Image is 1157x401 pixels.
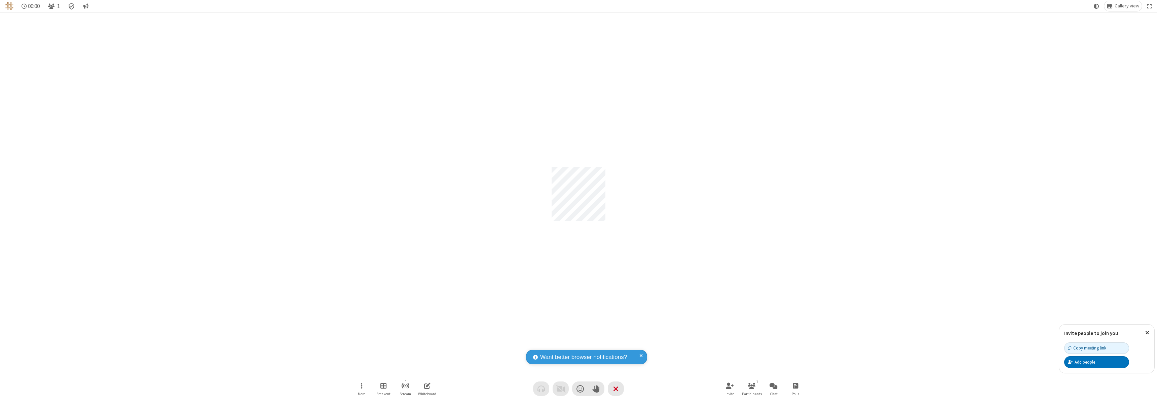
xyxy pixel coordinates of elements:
span: Breakout [376,392,390,396]
div: Meeting details Encryption enabled [65,1,78,11]
button: Send a reaction [572,381,588,396]
span: Want better browser notifications? [540,353,627,362]
span: Chat [770,392,778,396]
button: Open menu [351,379,372,398]
span: Whiteboard [418,392,436,396]
button: Invite participants (⌘+Shift+I) [720,379,740,398]
button: Manage Breakout Rooms [373,379,394,398]
span: Gallery view [1115,3,1139,9]
span: More [358,392,365,396]
div: Copy meeting link [1068,345,1106,351]
button: Conversation [80,1,91,11]
button: Open shared whiteboard [417,379,437,398]
span: Polls [792,392,799,396]
span: Stream [400,392,411,396]
button: Video [553,381,569,396]
button: Fullscreen [1145,1,1155,11]
button: End or leave meeting [608,381,624,396]
span: 00:00 [28,3,40,9]
div: Timer [19,1,43,11]
span: 1 [57,3,60,9]
button: Open poll [785,379,806,398]
button: Open participant list [45,1,63,11]
button: Change layout [1104,1,1142,11]
div: 1 [754,379,760,385]
img: QA Selenium DO NOT DELETE OR CHANGE [5,2,13,10]
button: Using system theme [1091,1,1102,11]
button: Copy meeting link [1064,342,1129,354]
button: Open participant list [742,379,762,398]
button: Audio problem - check your Internet connection or call by phone [533,381,549,396]
button: Open chat [763,379,784,398]
button: Start streaming [395,379,415,398]
label: Invite people to join you [1064,330,1118,336]
button: Add people [1064,356,1129,368]
span: Invite [725,392,734,396]
span: Participants [742,392,762,396]
button: Close popover [1140,325,1154,341]
button: Raise hand [588,381,604,396]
